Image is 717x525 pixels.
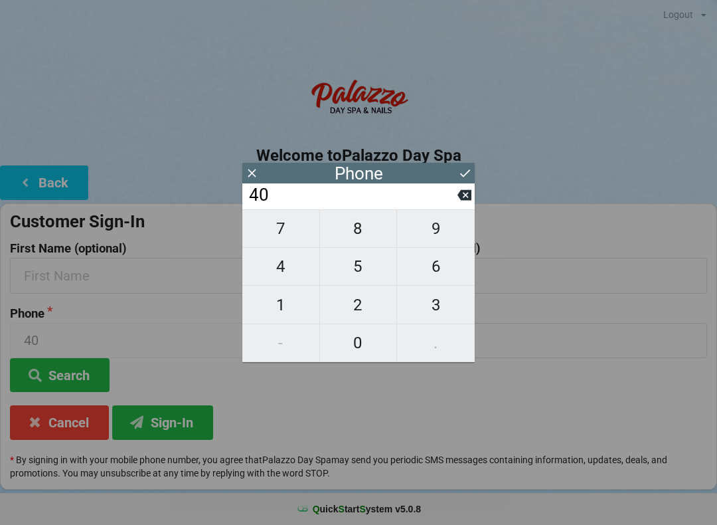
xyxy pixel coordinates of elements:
[242,209,320,248] button: 7
[320,291,397,319] span: 2
[242,215,319,243] span: 7
[242,291,319,319] span: 1
[242,248,320,286] button: 4
[320,209,398,248] button: 8
[320,329,397,357] span: 0
[320,215,397,243] span: 8
[397,253,475,280] span: 6
[320,324,398,362] button: 0
[242,253,319,280] span: 4
[320,248,398,286] button: 5
[335,167,383,180] div: Phone
[397,209,475,248] button: 9
[397,248,475,286] button: 6
[397,291,475,319] span: 3
[320,286,398,324] button: 2
[320,253,397,280] span: 5
[397,215,475,243] span: 9
[242,286,320,324] button: 1
[397,286,475,324] button: 3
